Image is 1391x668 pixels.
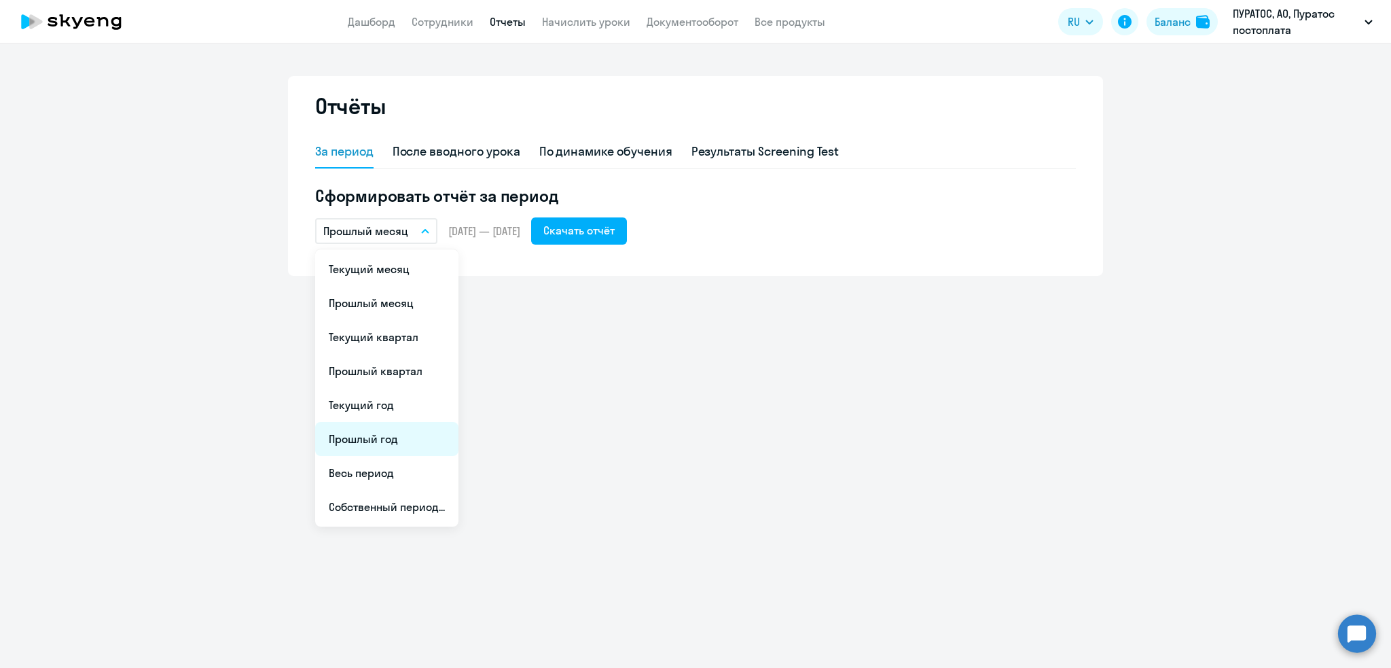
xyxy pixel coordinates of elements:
[539,143,672,160] div: По динамике обучения
[348,15,395,29] a: Дашборд
[691,143,839,160] div: Результаты Screening Test
[448,224,520,239] span: [DATE] — [DATE]
[1068,14,1080,30] span: RU
[412,15,473,29] a: Сотрудники
[393,143,520,160] div: После вводного урока
[315,92,386,120] h2: Отчёты
[531,217,627,245] button: Скачать отчёт
[1226,5,1379,38] button: ПУРАТОС, АО, Пуратос постоплата
[323,223,408,239] p: Прошлый месяц
[315,218,437,244] button: Прошлый месяц
[315,249,458,527] ul: RU
[490,15,526,29] a: Отчеты
[647,15,738,29] a: Документооборот
[1196,15,1210,29] img: balance
[315,185,1076,207] h5: Сформировать отчёт за период
[755,15,825,29] a: Все продукты
[542,15,630,29] a: Начислить уроки
[1155,14,1191,30] div: Баланс
[1058,8,1103,35] button: RU
[1233,5,1359,38] p: ПУРАТОС, АО, Пуратос постоплата
[543,222,615,239] div: Скачать отчёт
[315,143,374,160] div: За период
[1146,8,1218,35] button: Балансbalance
